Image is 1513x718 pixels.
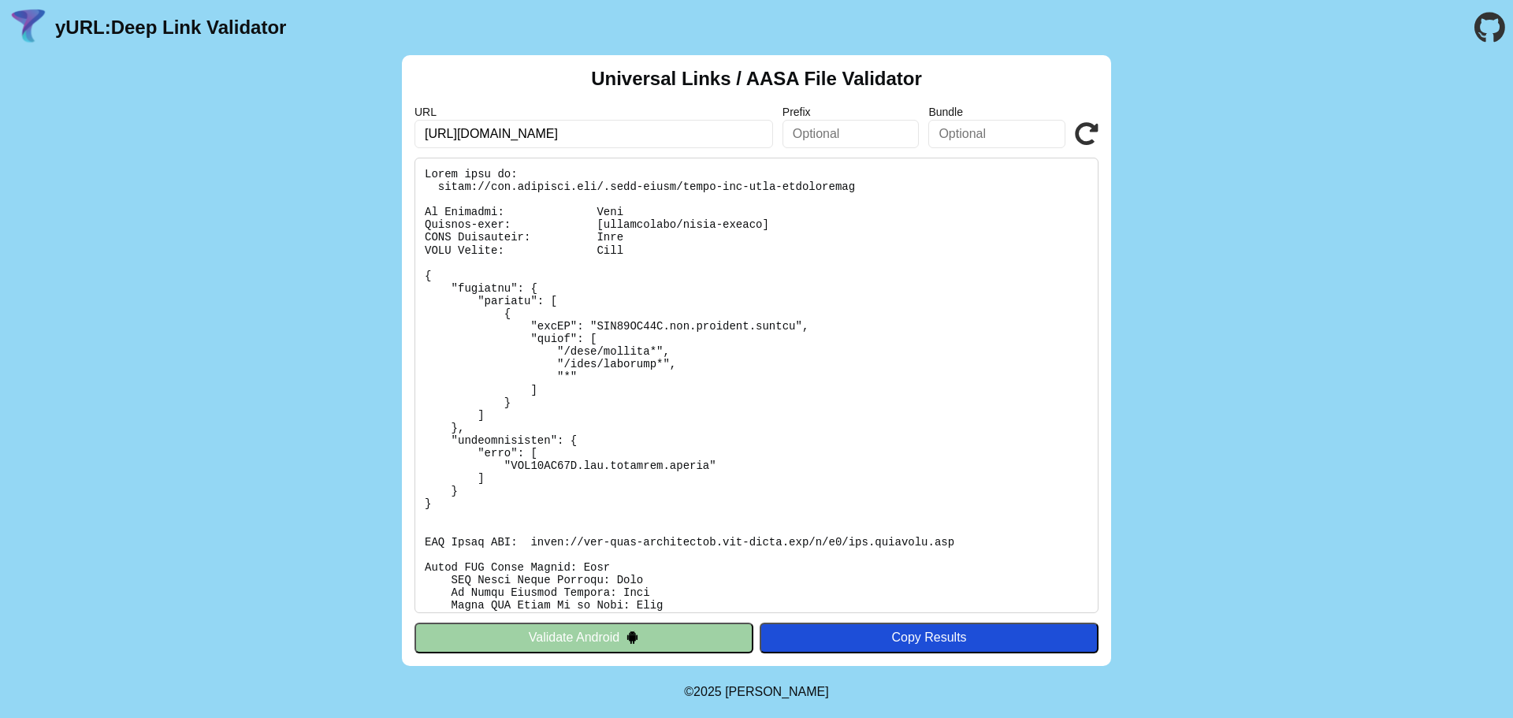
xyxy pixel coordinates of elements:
[768,631,1091,645] div: Copy Results
[783,106,920,118] label: Prefix
[591,68,922,90] h2: Universal Links / AASA File Validator
[783,120,920,148] input: Optional
[414,623,753,653] button: Validate Android
[55,17,286,39] a: yURL:Deep Link Validator
[760,623,1099,653] button: Copy Results
[414,158,1099,613] pre: Lorem ipsu do: sitam://con.adipisci.eli/.sedd-eiusm/tempo-inc-utla-etdoloremag Al Enimadmi: Veni ...
[725,685,829,698] a: Michael Ibragimchayev's Personal Site
[693,685,722,698] span: 2025
[414,120,773,148] input: Required
[684,666,828,718] footer: ©
[626,631,639,644] img: droidIcon.svg
[928,106,1065,118] label: Bundle
[8,7,49,48] img: yURL Logo
[414,106,773,118] label: URL
[928,120,1065,148] input: Optional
